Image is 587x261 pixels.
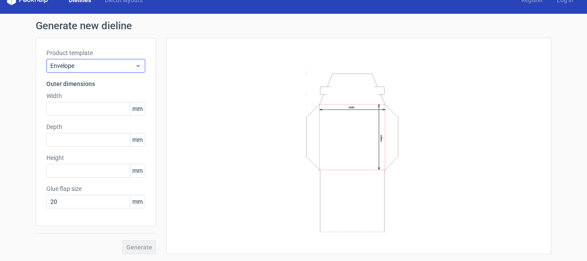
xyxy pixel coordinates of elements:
span: Envelope [50,61,135,70]
h3: Outer dimensions [46,80,145,88]
span: mm [130,133,145,146]
span: mm [130,102,145,115]
span: mm [130,195,145,208]
text: Height [379,135,383,141]
span: mm [130,164,145,177]
label: Width [46,92,145,100]
label: Height [46,154,145,162]
label: Depth [46,123,145,131]
text: Width [349,106,355,109]
h1: Generate new dieline [36,21,551,31]
label: Product template [46,49,145,57]
label: Glue flap size [46,184,145,193]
